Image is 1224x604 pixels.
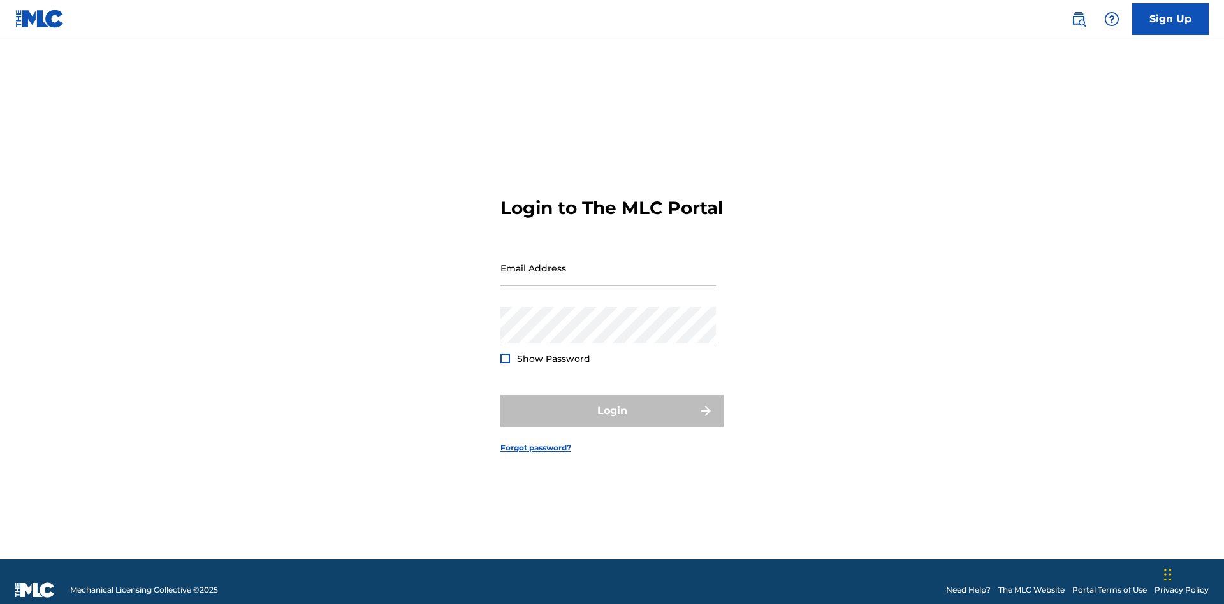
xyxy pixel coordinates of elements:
[946,584,991,596] a: Need Help?
[15,582,55,598] img: logo
[70,584,218,596] span: Mechanical Licensing Collective © 2025
[1104,11,1119,27] img: help
[500,197,723,219] h3: Login to The MLC Portal
[1072,584,1147,596] a: Portal Terms of Use
[517,353,590,364] span: Show Password
[998,584,1065,596] a: The MLC Website
[1164,556,1172,594] div: Drag
[1066,6,1091,32] a: Public Search
[1160,543,1224,604] iframe: Chat Widget
[500,442,571,454] a: Forgot password?
[1155,584,1209,596] a: Privacy Policy
[1132,3,1209,35] a: Sign Up
[15,10,64,28] img: MLC Logo
[1071,11,1086,27] img: search
[1099,6,1125,32] div: Help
